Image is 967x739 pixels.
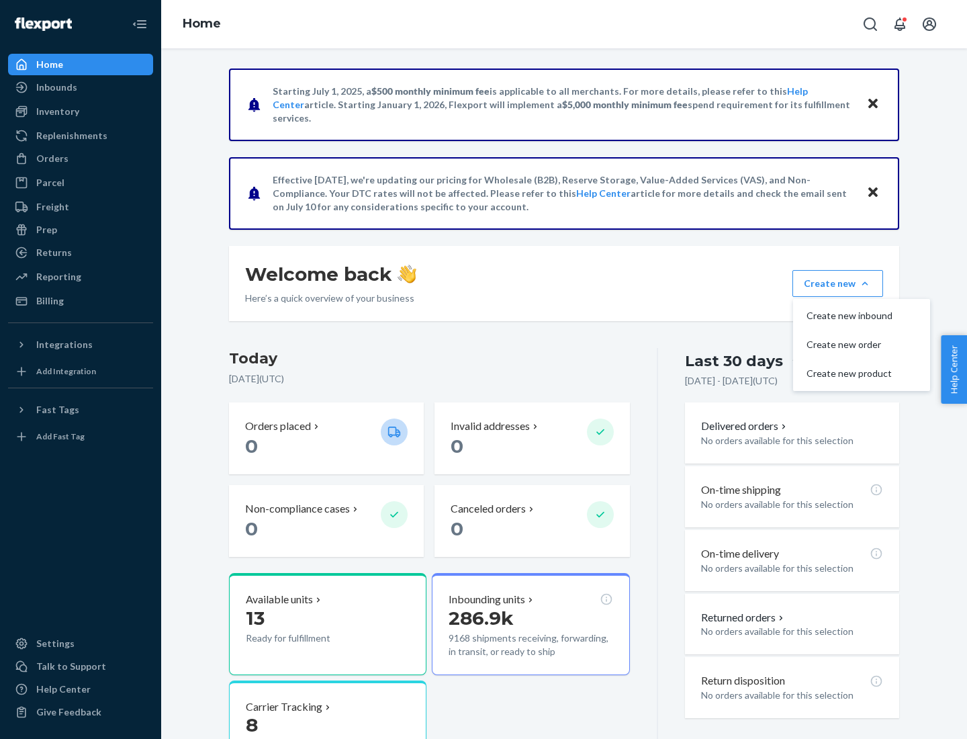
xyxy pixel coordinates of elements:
[864,183,882,203] button: Close
[36,683,91,696] div: Help Center
[701,546,779,562] p: On-time delivery
[449,607,514,629] span: 286.9k
[183,16,221,31] a: Home
[449,632,612,658] p: 9168 shipments receiving, forwarding, in transit, or ready to ship
[229,348,630,369] h3: Today
[8,633,153,654] a: Settings
[172,5,232,44] ol: breadcrumbs
[701,562,883,575] p: No orders available for this selection
[576,187,631,199] a: Help Center
[36,403,79,417] div: Fast Tags
[15,17,72,31] img: Flexport logo
[36,660,106,673] div: Talk to Support
[8,242,153,263] a: Returns
[701,434,883,447] p: No orders available for this selection
[8,426,153,447] a: Add Fast Tag
[451,419,530,434] p: Invalid addresses
[36,81,77,94] div: Inbounds
[864,95,882,114] button: Close
[451,435,463,458] span: 0
[796,331,927,359] button: Create new order
[8,290,153,312] a: Billing
[701,673,785,689] p: Return disposition
[36,270,81,284] div: Reporting
[36,152,68,165] div: Orders
[8,77,153,98] a: Inbounds
[451,517,463,540] span: 0
[701,610,786,625] button: Returned orders
[434,485,629,557] button: Canceled orders 0
[8,266,153,288] a: Reporting
[8,196,153,218] a: Freight
[36,365,96,377] div: Add Integration
[886,11,913,38] button: Open notifications
[273,173,854,214] p: Effective [DATE], we're updating our pricing for Wholesale (B2B), Reserve Storage, Value-Added Se...
[8,54,153,75] a: Home
[796,302,927,331] button: Create new inbound
[807,369,892,378] span: Create new product
[371,85,490,97] span: $500 monthly minimum fee
[701,482,781,498] p: On-time shipping
[36,338,93,351] div: Integrations
[8,219,153,241] a: Prep
[273,85,854,125] p: Starting July 1, 2025, a is applicable to all merchants. For more details, please refer to this a...
[432,573,629,675] button: Inbounding units286.9k9168 shipments receiving, forwarding, in transit, or ready to ship
[246,632,370,645] p: Ready for fulfillment
[246,607,265,629] span: 13
[245,262,416,286] h1: Welcome back
[126,11,153,38] button: Close Navigation
[8,101,153,122] a: Inventory
[246,592,313,607] p: Available units
[701,419,789,434] button: Delivered orders
[229,573,426,675] button: Available units13Ready for fulfillment
[451,501,526,517] p: Canceled orders
[701,498,883,511] p: No orders available for this selection
[685,351,783,372] div: Last 30 days
[246,699,322,715] p: Carrier Tracking
[36,223,57,236] div: Prep
[8,361,153,382] a: Add Integration
[807,311,892,320] span: Create new inbound
[245,435,258,458] span: 0
[8,679,153,700] a: Help Center
[246,713,258,736] span: 8
[434,402,629,474] button: Invalid addresses 0
[36,705,101,719] div: Give Feedback
[245,501,350,517] p: Non-compliance cases
[36,176,64,189] div: Parcel
[685,374,778,388] p: [DATE] - [DATE] ( UTC )
[941,335,967,404] button: Help Center
[36,294,64,308] div: Billing
[36,129,107,142] div: Replenishments
[701,689,883,702] p: No orders available for this selection
[229,485,424,557] button: Non-compliance cases 0
[8,148,153,169] a: Orders
[36,637,75,650] div: Settings
[8,399,153,421] button: Fast Tags
[36,431,85,442] div: Add Fast Tag
[449,592,525,607] p: Inbounding units
[796,359,927,388] button: Create new product
[36,58,63,71] div: Home
[807,340,892,349] span: Create new order
[229,402,424,474] button: Orders placed 0
[245,292,416,305] p: Here’s a quick overview of your business
[8,334,153,355] button: Integrations
[792,270,883,297] button: Create newCreate new inboundCreate new orderCreate new product
[701,625,883,638] p: No orders available for this selection
[36,200,69,214] div: Freight
[916,11,943,38] button: Open account menu
[8,701,153,723] button: Give Feedback
[857,11,884,38] button: Open Search Box
[229,372,630,386] p: [DATE] ( UTC )
[562,99,688,110] span: $5,000 monthly minimum fee
[36,246,72,259] div: Returns
[8,656,153,677] a: Talk to Support
[245,517,258,540] span: 0
[398,265,416,284] img: hand-wave emoji
[8,125,153,146] a: Replenishments
[36,105,79,118] div: Inventory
